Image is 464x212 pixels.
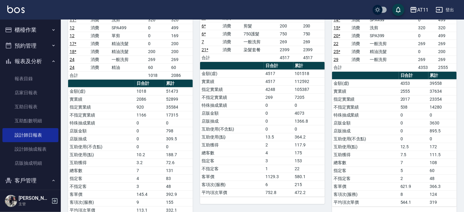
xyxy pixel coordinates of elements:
td: 指定客 [332,167,399,174]
td: 14280 [428,103,457,111]
td: 互助使用(點) [332,143,399,151]
td: 平均項次單價 [200,189,264,196]
td: 消費 [89,63,110,71]
td: 3 [264,157,293,165]
td: 269 [437,56,457,63]
a: 22 [334,41,338,46]
td: 269 [302,38,325,46]
td: 155 [164,198,193,206]
td: 269 [417,40,437,48]
th: 日合計 [264,62,293,70]
td: 1018 [135,87,164,95]
td: 互助獲得 [332,151,399,159]
td: 52899 [164,95,193,103]
td: 互助使用(點) [68,151,135,159]
a: 7 [202,39,204,44]
td: 0 [264,109,293,117]
td: 7 [135,167,164,174]
td: 35584 [164,103,193,111]
td: 2 [264,141,293,149]
td: 4248 [264,85,293,93]
td: 23354 [428,95,457,103]
td: 實業績 [200,77,264,85]
td: 平均項次單價 [332,198,399,206]
td: 4073 [293,109,325,117]
td: 0 [135,119,164,127]
td: 消費 [350,16,369,24]
td: 319 [428,198,457,206]
td: 48 [164,182,193,190]
td: 3630 [428,119,457,127]
td: 0 [399,119,428,127]
td: 1166 [135,111,164,119]
td: 店販抽成 [200,117,264,125]
td: 13.5 [264,133,293,141]
td: 不指定客 [332,174,399,182]
td: 472.2 [293,189,325,196]
td: 總客數 [200,149,264,157]
td: 544.1 [399,198,428,206]
td: SPA399 [368,32,417,40]
td: 60 [147,63,170,71]
td: 2555 [437,63,457,71]
td: 366.3 [428,182,457,190]
td: 消費 [221,46,242,54]
td: 1018 [147,71,170,79]
td: 320 [170,16,193,24]
td: 117.9 [293,141,325,149]
a: 24 [70,65,74,70]
img: Logo [7,5,25,13]
td: 互助獲得 [68,159,135,167]
td: 0 [264,101,293,109]
td: 269 [417,56,437,63]
td: 精油 [110,63,147,71]
td: 175 [293,149,325,157]
a: 店家日報表 [2,86,58,100]
td: 指定實業績 [332,95,399,103]
td: 172 [428,143,457,151]
td: 互助使用(不含點) [332,135,399,143]
td: 金額(虛) [332,79,399,87]
td: 7.5 [399,151,428,159]
td: 單剪 [110,32,147,40]
td: 83 [164,174,193,182]
td: 750 [302,30,325,38]
td: 金額(虛) [200,70,264,77]
td: SPA499 [368,16,417,24]
td: 9 [135,198,164,206]
td: 10.2 [135,151,164,159]
td: 客項次(服務) [200,181,264,189]
td: 總客數 [68,167,135,174]
table: a dense table [332,72,457,207]
th: 日合計 [399,72,428,80]
td: 不指定實業績 [332,103,399,111]
td: 12.5 [399,143,428,151]
td: 72.6 [164,159,193,167]
td: 特殊抽成業績 [68,119,135,127]
td: 4517 [264,70,293,77]
td: 4517 [302,54,325,62]
td: 消費 [89,48,110,56]
p: 主管 [19,201,50,207]
td: 124 [428,190,457,198]
td: 200 [437,48,457,56]
td: 0 [417,32,437,40]
a: 互助點數明細 [2,114,58,128]
td: 消費 [350,56,369,63]
td: 一般洗剪 [242,38,279,46]
td: 364.2 [293,133,325,141]
th: 累計 [293,62,325,70]
td: 一般洗剪 [110,56,147,63]
td: 0 [135,127,164,135]
td: 互助使用(不含點) [200,125,264,133]
td: 消費 [350,40,369,48]
td: 剪髮 [242,22,279,30]
td: 320 [437,24,457,32]
td: 621.9 [399,182,428,190]
td: 269 [147,56,170,63]
td: 200 [170,40,193,48]
a: 12 [70,25,74,30]
td: 消費 [89,32,110,40]
td: 269 [437,40,457,48]
td: 0 [164,119,193,127]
